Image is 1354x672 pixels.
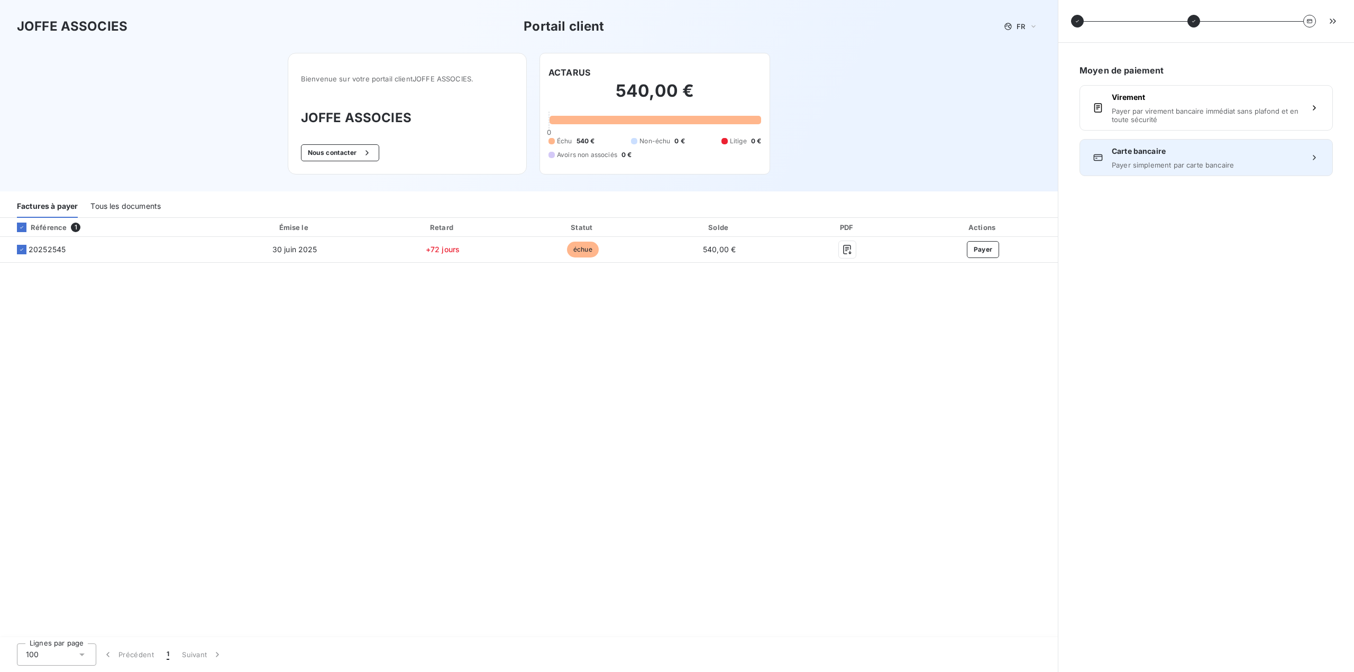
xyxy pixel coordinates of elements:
span: 540,00 € [703,245,736,254]
div: PDF [789,222,906,233]
span: 100 [26,649,39,660]
span: 0 [547,128,551,136]
button: 1 [160,643,176,666]
button: Payer [967,241,1000,258]
h3: Portail client [524,17,604,36]
div: Statut [516,222,650,233]
span: FR [1017,22,1025,31]
div: Référence [8,223,67,232]
div: Actions [910,222,1056,233]
span: 30 juin 2025 [272,245,317,254]
div: Émise le [219,222,370,233]
span: 0 € [621,150,632,160]
button: Suivant [176,643,229,666]
h2: 540,00 € [548,80,761,112]
h3: JOFFE ASSOCIES [301,108,514,127]
span: Virement [1112,92,1301,103]
h6: ACTARUS [548,66,590,79]
span: 1 [167,649,169,660]
h6: Moyen de paiement [1079,64,1333,77]
span: Non-échu [639,136,670,146]
span: Payer par virement bancaire immédiat sans plafond et en toute sécurité [1112,107,1301,124]
span: Payer simplement par carte bancaire [1112,161,1301,169]
span: 0 € [751,136,761,146]
span: échue [567,242,599,257]
span: 20252545 [29,244,66,255]
div: Tous les documents [90,196,161,218]
span: Litige [730,136,747,146]
span: 0 € [674,136,684,146]
span: +72 jours [426,245,460,254]
button: Précédent [96,643,160,666]
div: Factures à payer [17,196,78,218]
span: Avoirs non associés [557,150,617,160]
div: Retard [374,222,511,233]
h3: JOFFE ASSOCIES [17,17,127,36]
span: 540 € [577,136,595,146]
button: Nous contacter [301,144,379,161]
span: Échu [557,136,572,146]
div: Solde [654,222,785,233]
span: 1 [71,223,80,232]
span: Carte bancaire [1112,146,1301,157]
span: Bienvenue sur votre portail client JOFFE ASSOCIES . [301,75,514,83]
